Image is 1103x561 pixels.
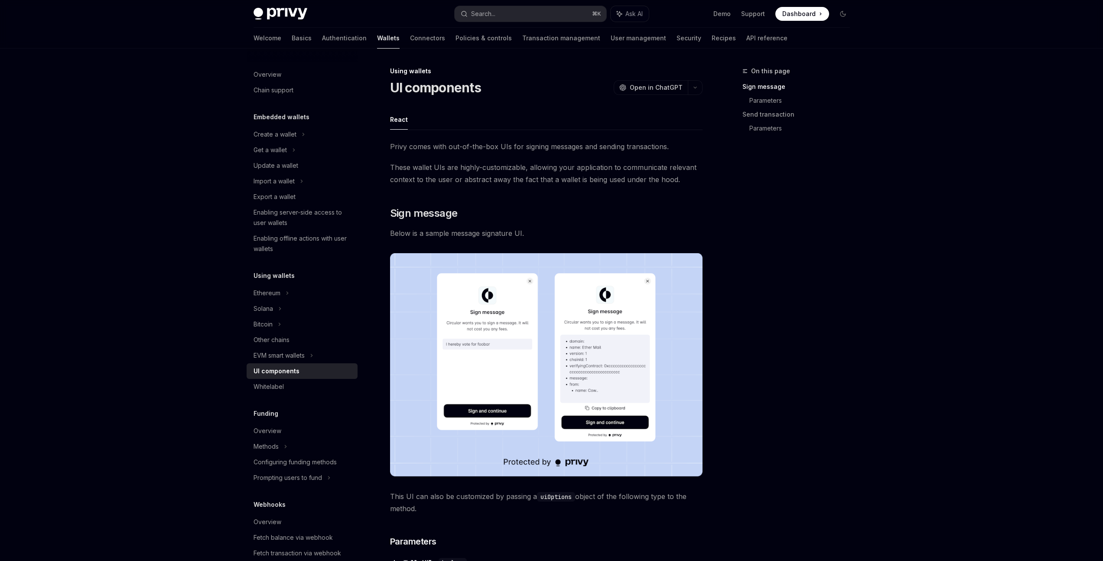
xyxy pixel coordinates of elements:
span: Dashboard [782,10,816,18]
span: ⌘ K [592,10,601,17]
div: Update a wallet [254,160,298,171]
a: Other chains [247,332,358,348]
a: Transaction management [522,28,600,49]
a: Whitelabel [247,379,358,395]
a: Overview [247,67,358,82]
a: Sign message [742,80,857,94]
a: Fetch balance via webhook [247,530,358,545]
a: Security [677,28,701,49]
div: Using wallets [390,67,703,75]
div: Fetch balance via webhook [254,532,333,543]
a: Enabling server-side access to user wallets [247,205,358,231]
span: On this page [751,66,790,76]
div: UI components [254,366,299,376]
div: Export a wallet [254,192,296,202]
a: User management [611,28,666,49]
a: Connectors [410,28,445,49]
a: Enabling offline actions with user wallets [247,231,358,257]
a: Send transaction [742,108,857,121]
div: Prompting users to fund [254,473,322,483]
div: Solana [254,303,273,314]
a: Basics [292,28,312,49]
span: Parameters [390,535,436,548]
a: Overview [247,423,358,439]
a: Parameters [749,121,857,135]
div: Enabling server-side access to user wallets [254,207,352,228]
a: Configuring funding methods [247,454,358,470]
a: Recipes [712,28,736,49]
a: Demo [713,10,731,18]
span: Below is a sample message signature UI. [390,227,703,239]
button: React [390,109,408,130]
span: These wallet UIs are highly-customizable, allowing your application to communicate relevant conte... [390,161,703,186]
div: Fetch transaction via webhook [254,548,341,558]
div: Overview [254,69,281,80]
div: EVM smart wallets [254,350,305,361]
div: Overview [254,517,281,527]
div: Ethereum [254,288,280,298]
div: Methods [254,441,279,452]
div: Get a wallet [254,145,287,155]
span: Ask AI [625,10,643,18]
button: Open in ChatGPT [614,80,688,95]
span: This UI can also be customized by passing a object of the following type to the method. [390,490,703,515]
div: Enabling offline actions with user wallets [254,233,352,254]
a: Authentication [322,28,367,49]
div: Search... [471,9,495,19]
h5: Using wallets [254,271,295,281]
a: Parameters [749,94,857,108]
span: Privy comes with out-of-the-box UIs for signing messages and sending transactions. [390,140,703,153]
a: Dashboard [775,7,829,21]
a: Update a wallet [247,158,358,173]
div: Whitelabel [254,382,284,392]
div: Overview [254,426,281,436]
a: Export a wallet [247,189,358,205]
a: API reference [746,28,787,49]
img: images/Sign.png [390,253,703,476]
a: Fetch transaction via webhook [247,545,358,561]
a: Policies & controls [456,28,512,49]
div: Import a wallet [254,176,295,186]
div: Chain support [254,85,293,95]
a: Overview [247,514,358,530]
button: Search...⌘K [455,6,606,22]
div: Bitcoin [254,319,273,329]
a: Support [741,10,765,18]
div: Configuring funding methods [254,457,337,467]
a: UI components [247,363,358,379]
h5: Webhooks [254,499,286,510]
h5: Embedded wallets [254,112,309,122]
a: Chain support [247,82,358,98]
h5: Funding [254,408,278,419]
a: Welcome [254,28,281,49]
code: uiOptions [537,492,575,502]
span: Sign message [390,206,458,220]
a: Wallets [377,28,400,49]
img: dark logo [254,8,307,20]
span: Open in ChatGPT [630,83,683,92]
button: Ask AI [611,6,649,22]
h1: UI components [390,80,481,95]
div: Other chains [254,335,290,345]
div: Create a wallet [254,129,296,140]
button: Toggle dark mode [836,7,850,21]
